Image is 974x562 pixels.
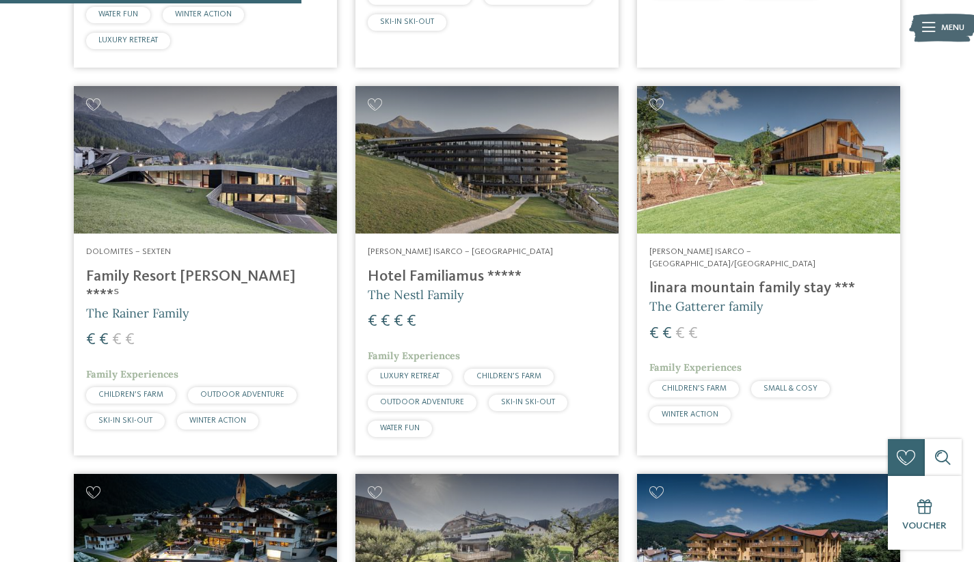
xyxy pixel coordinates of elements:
span: Family Experiences [368,350,460,362]
span: Dolomites – Sexten [86,247,171,256]
span: € [381,313,390,330]
span: [PERSON_NAME] Isarco – [GEOGRAPHIC_DATA]/[GEOGRAPHIC_DATA] [649,247,815,268]
img: Looking for family hotels? Find the best ones here! [355,86,619,234]
span: The Rainer Family [86,305,189,321]
img: Looking for family hotels? Find the best ones here! [637,86,900,234]
span: LUXURY RETREAT [98,36,158,44]
span: SKI-IN SKI-OUT [380,18,434,26]
span: € [675,326,685,342]
a: Looking for family hotels? Find the best ones here! [PERSON_NAME] Isarco – [GEOGRAPHIC_DATA] Hote... [355,86,619,455]
a: Looking for family hotels? Find the best ones here! Dolomites – Sexten Family Resort [PERSON_NAME... [74,86,337,455]
span: Family Experiences [649,361,742,374]
span: € [394,313,403,330]
span: CHILDREN’S FARM [662,384,727,393]
span: € [368,313,377,330]
span: WATER FUN [98,10,138,18]
span: € [86,332,96,348]
span: € [649,326,659,342]
img: Family Resort Rainer ****ˢ [74,86,337,234]
span: OUTDOOR ADVENTURE [380,398,464,406]
span: € [407,313,416,330]
a: Voucher [888,476,962,550]
span: WINTER ACTION [175,10,232,18]
span: WATER FUN [380,424,420,432]
span: SKI-IN SKI-OUT [98,417,152,425]
span: € [662,326,672,342]
span: WINTER ACTION [662,410,718,419]
span: SMALL & COSY [763,384,817,393]
h4: linara mountain family stay *** [649,279,888,298]
span: € [688,326,698,342]
span: OUTDOOR ADVENTURE [200,391,284,399]
span: € [125,332,135,348]
span: CHILDREN’S FARM [476,372,541,380]
a: Looking for family hotels? Find the best ones here! [PERSON_NAME] Isarco – [GEOGRAPHIC_DATA]/[GEO... [637,86,900,455]
span: € [99,332,109,348]
span: The Nestl Family [368,287,464,303]
span: CHILDREN’S FARM [98,391,163,399]
span: € [112,332,122,348]
span: LUXURY RETREAT [380,372,439,380]
span: WINTER ACTION [189,417,246,425]
span: The Gatterer family [649,298,763,314]
span: Voucher [902,521,947,531]
span: Family Experiences [86,368,178,380]
span: [PERSON_NAME] Isarco – [GEOGRAPHIC_DATA] [368,247,553,256]
span: SKI-IN SKI-OUT [501,398,555,406]
h4: Family Resort [PERSON_NAME] ****ˢ [86,268,325,305]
